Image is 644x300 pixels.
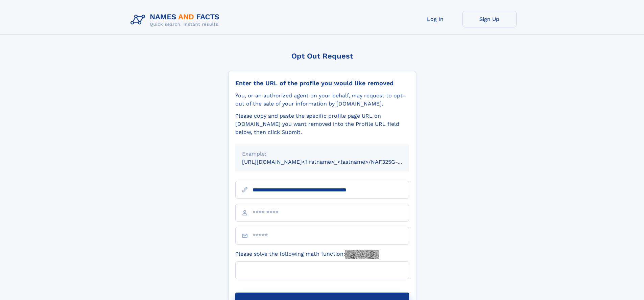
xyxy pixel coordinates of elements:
a: Sign Up [462,11,517,27]
div: Please copy and paste the specific profile page URL on [DOMAIN_NAME] you want removed into the Pr... [235,112,409,136]
div: You, or an authorized agent on your behalf, may request to opt-out of the sale of your informatio... [235,92,409,108]
img: Logo Names and Facts [128,11,225,29]
small: [URL][DOMAIN_NAME]<firstname>_<lastname>/NAF325G-xxxxxxxx [242,159,422,165]
div: Opt Out Request [228,52,416,60]
a: Log In [408,11,462,27]
div: Example: [242,150,402,158]
div: Enter the URL of the profile you would like removed [235,79,409,87]
label: Please solve the following math function: [235,250,379,259]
